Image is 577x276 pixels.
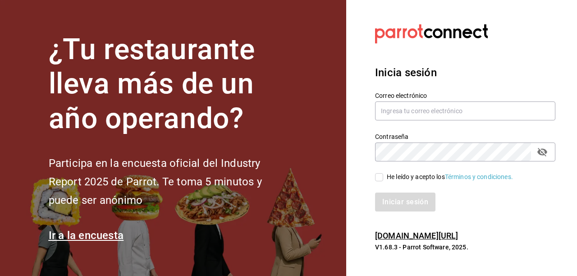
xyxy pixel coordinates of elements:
h3: Inicia sesión [375,64,555,81]
label: Correo electrónico [375,92,555,98]
input: Ingresa tu correo electrónico [375,101,555,120]
h2: Participa en la encuesta oficial del Industry Report 2025 de Parrot. Te toma 5 minutos y puede se... [49,154,292,209]
div: He leído y acepto los [387,172,513,182]
a: Ir a la encuesta [49,229,124,242]
h1: ¿Tu restaurante lleva más de un año operando? [49,32,292,136]
button: passwordField [535,144,550,160]
p: V1.68.3 - Parrot Software, 2025. [375,243,555,252]
a: Términos y condiciones. [445,173,513,180]
a: [DOMAIN_NAME][URL] [375,231,458,240]
label: Contraseña [375,133,555,139]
